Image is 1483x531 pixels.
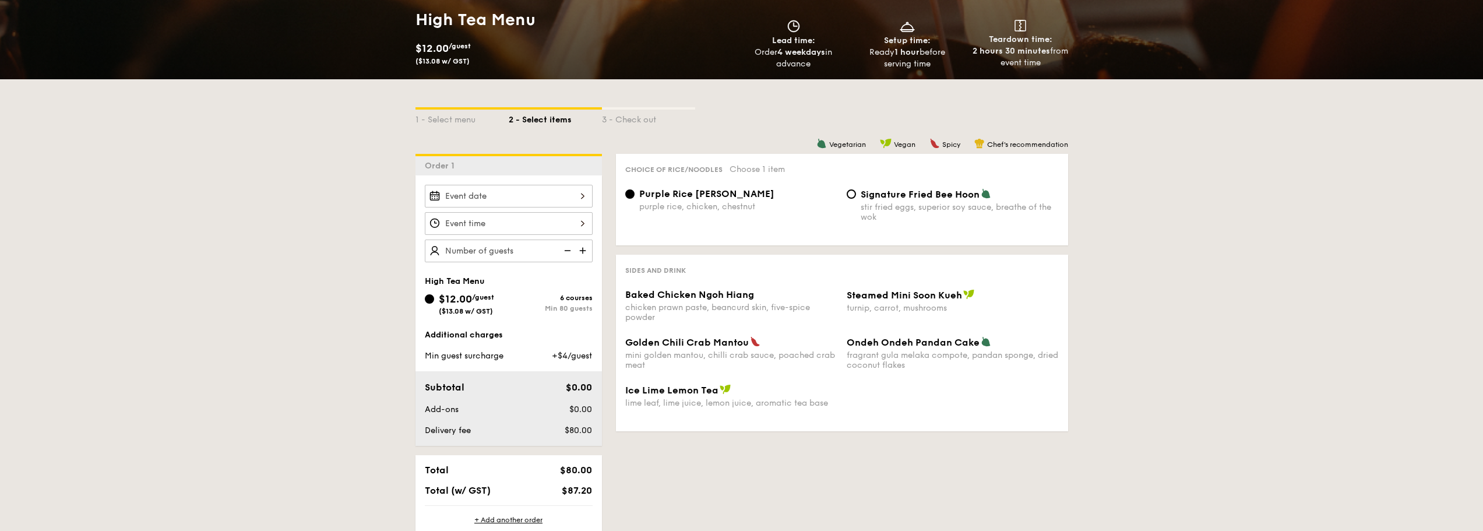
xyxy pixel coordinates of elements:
span: Sides and Drink [625,266,686,275]
div: + Add another order [425,515,593,525]
span: Steamed Mini Soon Kueh [847,290,962,301]
span: Baked Chicken Ngoh Hiang [625,289,754,300]
span: Subtotal [425,382,464,393]
span: /guest [449,42,471,50]
img: icon-dish.430c3a2e.svg [899,20,916,33]
span: /guest [472,293,494,301]
span: Order 1 [425,161,459,171]
img: icon-teardown.65201eee.svg [1015,20,1026,31]
div: lime leaf, lime juice, lemon juice, aromatic tea base [625,398,837,408]
h1: High Tea Menu [415,9,737,30]
span: Delivery fee [425,425,471,435]
span: High Tea Menu [425,276,485,286]
img: icon-reduce.1d2dbef1.svg [558,240,575,262]
span: Chef's recommendation [987,140,1068,149]
span: Golden Chili Crab Mantou [625,337,749,348]
div: mini golden mantou, chilli crab sauce, poached crab meat [625,350,837,370]
span: $87.20 [562,485,592,496]
div: 1 - Select menu [415,110,509,126]
span: ($13.08 w/ GST) [415,57,470,65]
span: Spicy [942,140,960,149]
div: from event time [968,45,1073,69]
span: Vegan [894,140,915,149]
span: Signature Fried Bee Hoon [861,189,980,200]
span: Ice Lime Lemon Tea [625,385,718,396]
img: icon-vegan.f8ff3823.svg [963,289,975,300]
div: 3 - Check out [602,110,695,126]
strong: 2 hours 30 minutes [973,46,1050,56]
div: fragrant gula melaka compote, pandan sponge, dried coconut flakes [847,350,1059,370]
span: Total (w/ GST) [425,485,491,496]
span: Vegetarian [829,140,866,149]
strong: 1 hour [894,47,920,57]
span: $12.00 [415,42,449,55]
div: 6 courses [509,294,593,302]
span: ($13.08 w/ GST) [439,307,493,315]
span: $0.00 [569,405,592,414]
input: Event date [425,185,593,208]
span: Purple Rice [PERSON_NAME] [639,188,774,199]
img: icon-clock.2db775ea.svg [785,20,802,33]
input: Purple Rice [PERSON_NAME]purple rice, chicken, chestnut [625,189,635,199]
span: Choose 1 item [730,164,785,174]
div: stir fried eggs, superior soy sauce, breathe of the wok [861,202,1059,222]
span: Setup time: [884,36,931,45]
span: $80.00 [565,425,592,435]
input: $12.00/guest($13.08 w/ GST)6 coursesMin 80 guests [425,294,434,304]
div: chicken prawn paste, beancurd skin, five-spice powder [625,303,837,322]
div: Additional charges [425,329,593,341]
strong: 4 weekdays [777,47,825,57]
span: $80.00 [560,465,592,476]
span: Choice of rice/noodles [625,166,723,174]
div: turnip, carrot, mushrooms [847,303,1059,313]
img: icon-spicy.37a8142b.svg [750,336,760,347]
div: Ready before serving time [855,47,959,70]
span: Total [425,465,449,476]
img: icon-spicy.37a8142b.svg [929,138,940,149]
span: $0.00 [566,382,592,393]
div: Min 80 guests [509,304,593,312]
span: Lead time: [772,36,815,45]
img: icon-vegetarian.fe4039eb.svg [816,138,827,149]
div: Order in advance [742,47,846,70]
span: $12.00 [439,293,472,305]
span: Teardown time: [989,34,1052,44]
div: 2 - Select items [509,110,602,126]
span: +$4/guest [552,351,592,361]
img: icon-add.58712e84.svg [575,240,593,262]
img: icon-vegetarian.fe4039eb.svg [981,188,991,199]
div: purple rice, chicken, chestnut [639,202,837,212]
span: Add-ons [425,405,459,414]
span: Ondeh Ondeh Pandan Cake [847,337,980,348]
img: icon-chef-hat.a58ddaea.svg [974,138,985,149]
input: Event time [425,212,593,235]
input: Number of guests [425,240,593,262]
img: icon-vegan.f8ff3823.svg [720,384,731,395]
span: Min guest surcharge [425,351,503,361]
img: icon-vegan.f8ff3823.svg [880,138,892,149]
img: icon-vegetarian.fe4039eb.svg [981,336,991,347]
input: Signature Fried Bee Hoonstir fried eggs, superior soy sauce, breathe of the wok [847,189,856,199]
